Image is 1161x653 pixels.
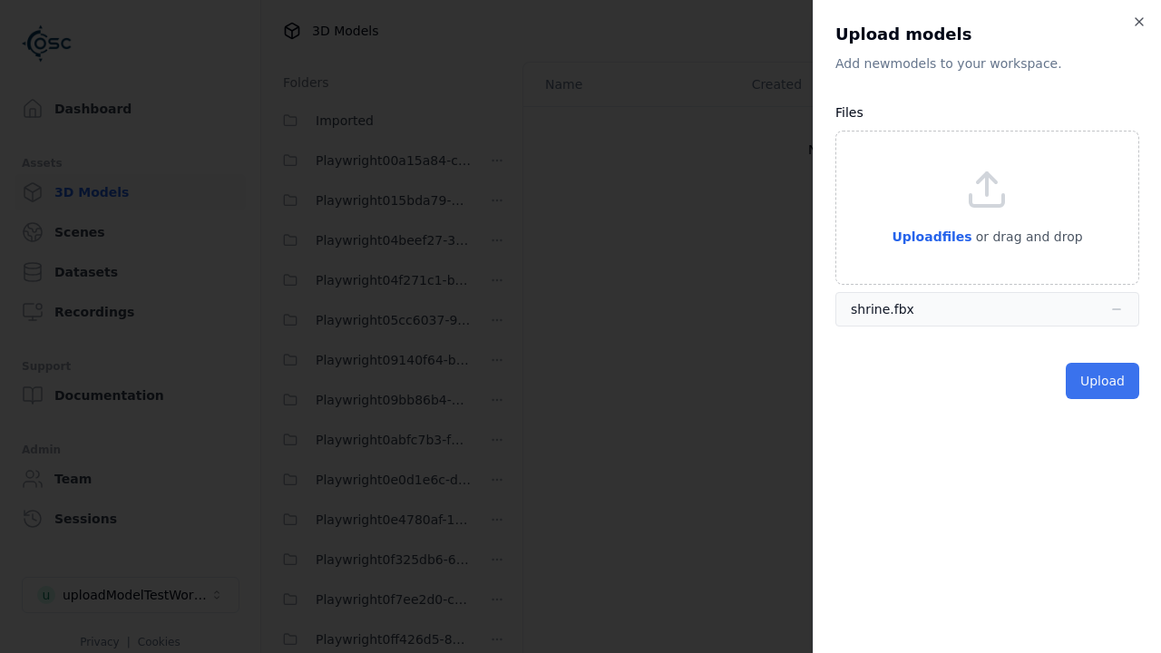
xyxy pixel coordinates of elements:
[851,300,914,318] div: shrine.fbx
[972,226,1083,248] p: or drag and drop
[1066,363,1139,399] button: Upload
[835,22,1139,47] h2: Upload models
[835,54,1139,73] p: Add new model s to your workspace.
[835,105,863,120] label: Files
[892,229,971,244] span: Upload files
